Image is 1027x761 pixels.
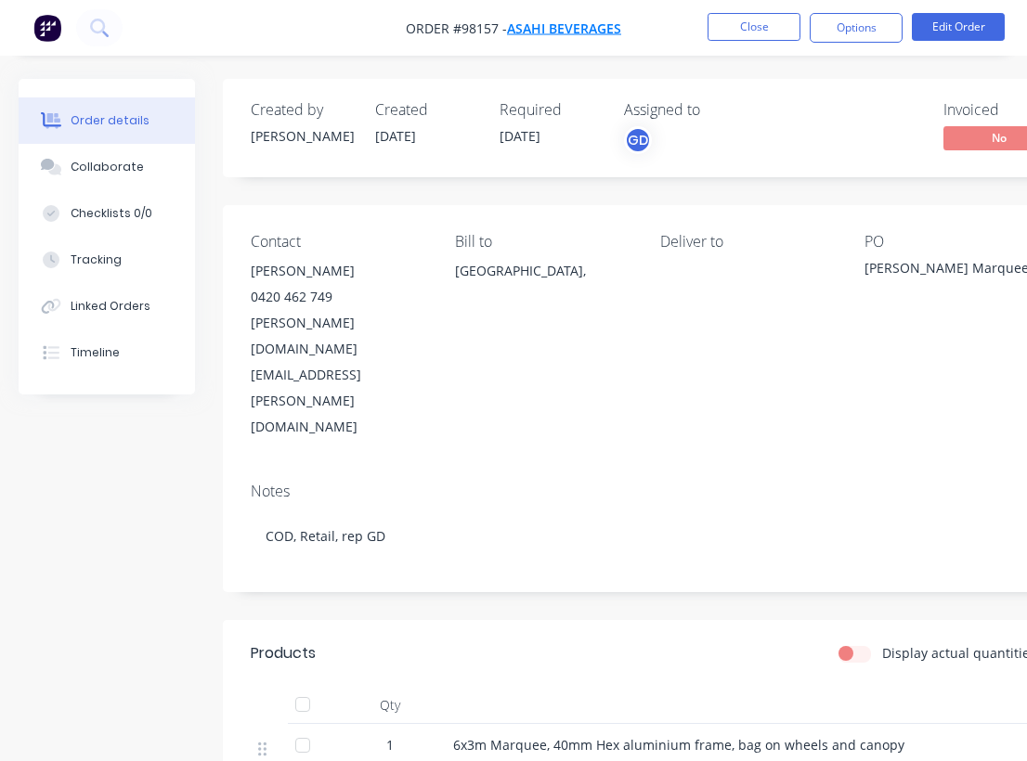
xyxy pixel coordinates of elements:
[251,310,425,440] div: [PERSON_NAME][DOMAIN_NAME][EMAIL_ADDRESS][PERSON_NAME][DOMAIN_NAME]
[33,14,61,42] img: Factory
[375,127,416,145] span: [DATE]
[251,258,425,440] div: [PERSON_NAME]0420 462 749[PERSON_NAME][DOMAIN_NAME][EMAIL_ADDRESS][PERSON_NAME][DOMAIN_NAME]
[251,258,425,284] div: [PERSON_NAME]
[19,144,195,190] button: Collaborate
[71,112,149,129] div: Order details
[386,735,394,755] span: 1
[406,19,507,37] span: Order #98157 -
[71,205,152,222] div: Checklists 0/0
[708,13,800,41] button: Close
[500,127,540,145] span: [DATE]
[19,97,195,144] button: Order details
[251,233,425,251] div: Contact
[251,642,316,664] div: Products
[71,298,150,315] div: Linked Orders
[500,101,602,119] div: Required
[810,13,903,43] button: Options
[912,13,1005,41] button: Edit Order
[624,101,810,119] div: Assigned to
[71,344,120,361] div: Timeline
[455,233,630,251] div: Bill to
[375,101,477,119] div: Created
[624,126,652,154] button: GD
[71,159,144,175] div: Collaborate
[455,258,630,317] div: [GEOGRAPHIC_DATA],
[453,736,904,754] span: 6x3m Marquee, 40mm Hex aluminium frame, bag on wheels and canopy
[251,126,353,146] div: [PERSON_NAME]
[19,283,195,329] button: Linked Orders
[19,190,195,237] button: Checklists 0/0
[19,329,195,376] button: Timeline
[455,258,630,284] div: [GEOGRAPHIC_DATA],
[251,284,425,310] div: 0420 462 749
[334,687,446,724] div: Qty
[71,252,122,268] div: Tracking
[19,237,195,283] button: Tracking
[507,19,621,37] a: ASAHI BEVERAGES
[660,233,835,251] div: Deliver to
[251,101,353,119] div: Created by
